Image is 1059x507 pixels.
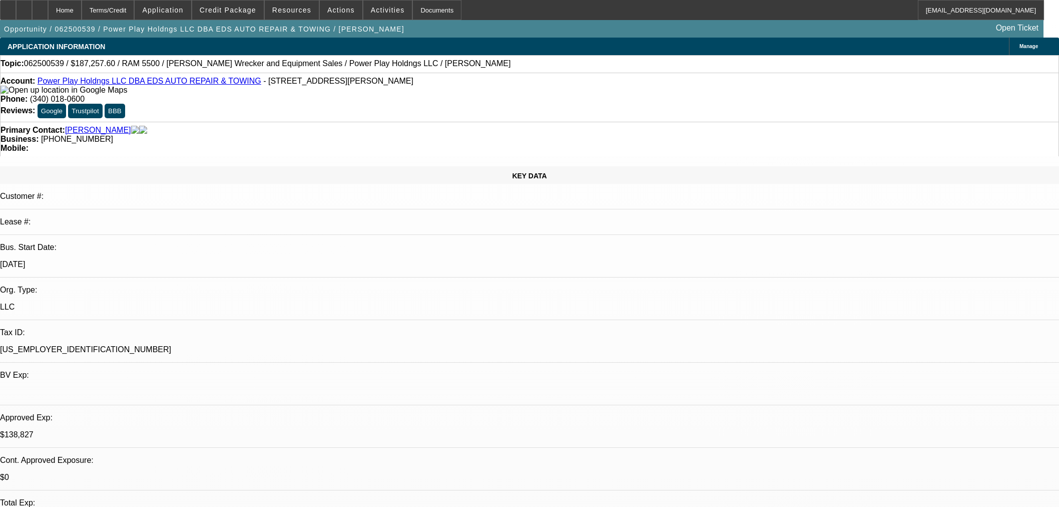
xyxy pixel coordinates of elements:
img: facebook-icon.png [131,126,139,135]
span: APPLICATION INFORMATION [8,43,105,51]
img: linkedin-icon.png [139,126,147,135]
span: Actions [327,6,355,14]
strong: Reviews: [1,106,35,115]
button: Google [38,104,66,118]
button: Resources [265,1,319,20]
span: Credit Package [200,6,256,14]
a: View Google Maps [1,86,127,94]
span: Activities [371,6,405,14]
button: Activities [363,1,412,20]
span: Resources [272,6,311,14]
span: 062500539 / $187,257.60 / RAM 5500 / [PERSON_NAME] Wrecker and Equipment Sales / Power Play Holdn... [24,59,511,68]
strong: Topic: [1,59,24,68]
span: Application [142,6,183,14]
a: Open Ticket [992,20,1042,37]
a: [PERSON_NAME] [65,126,131,135]
strong: Mobile: [1,144,29,152]
span: Manage [1019,44,1038,49]
span: (340) 018-0600 [30,95,85,103]
strong: Phone: [1,95,28,103]
span: KEY DATA [512,172,547,180]
button: Application [135,1,191,20]
a: Power Play Holdngs LLC DBA EDS AUTO REPAIR & TOWING [38,77,261,85]
button: Credit Package [192,1,264,20]
button: Actions [320,1,362,20]
span: Opportunity / 062500539 / Power Play Holdngs LLC DBA EDS AUTO REPAIR & TOWING / [PERSON_NAME] [4,25,404,33]
span: - [STREET_ADDRESS][PERSON_NAME] [263,77,413,85]
img: Open up location in Google Maps [1,86,127,95]
button: BBB [105,104,125,118]
strong: Account: [1,77,35,85]
strong: Business: [1,135,39,143]
span: [PHONE_NUMBER] [41,135,113,143]
strong: Primary Contact: [1,126,65,135]
button: Trustpilot [68,104,102,118]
